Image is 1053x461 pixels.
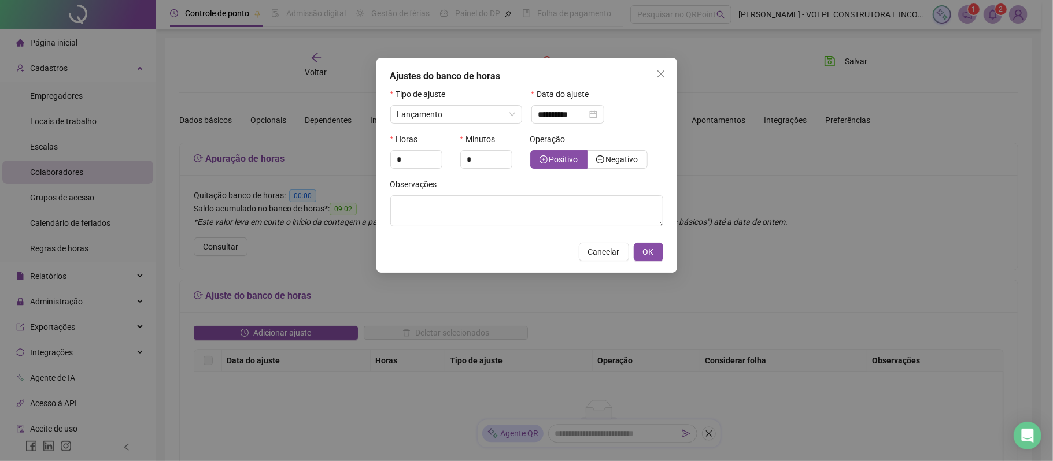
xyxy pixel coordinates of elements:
[596,155,604,163] span: minus-circle
[390,178,445,191] label: Observações
[531,88,596,101] label: Data do ajuste
[460,133,503,146] label: Minutos
[390,69,663,83] div: Ajustes do banco de horas
[652,65,670,83] button: Close
[549,155,578,164] span: Positivo
[540,155,548,163] span: plus-circle
[579,243,629,261] button: Cancelar
[397,110,443,119] span: Lançamento
[390,88,453,101] label: Tipo de ajuste
[606,155,638,164] span: Negativo
[588,246,620,258] span: Cancelar
[1014,422,1041,449] div: Open Intercom Messenger
[530,133,573,146] label: Operação
[390,133,425,146] label: Horas
[656,69,666,79] span: close
[643,246,654,258] span: OK
[634,243,663,261] button: OK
